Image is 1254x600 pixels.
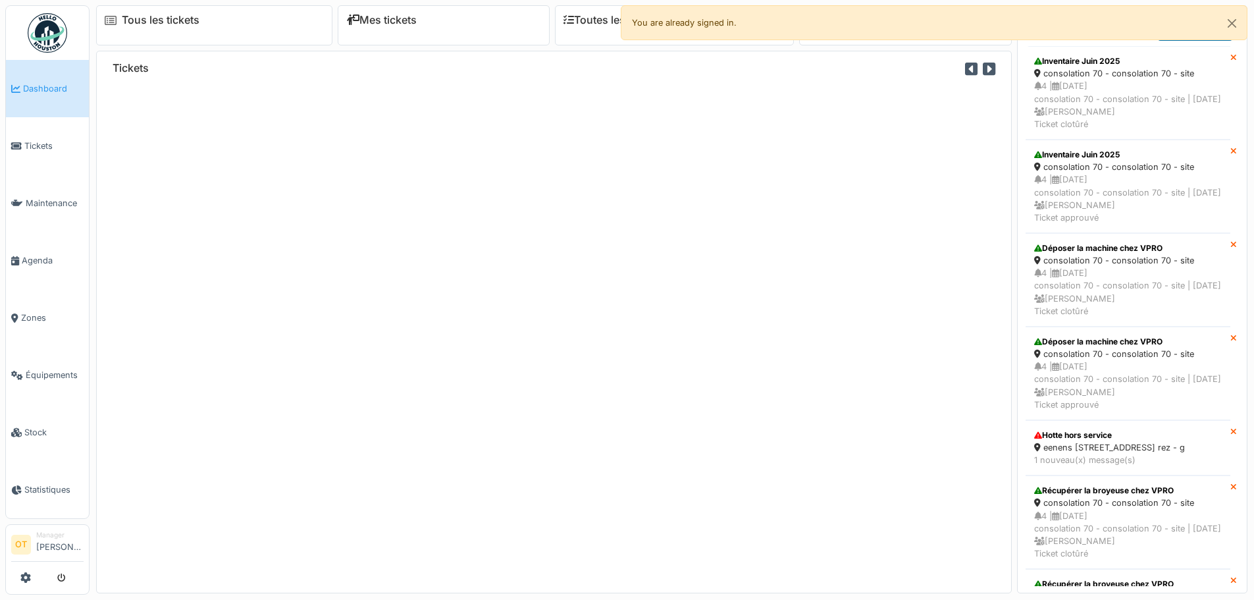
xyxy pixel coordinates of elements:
[11,530,84,562] a: OT Manager[PERSON_NAME]
[346,14,417,26] a: Mes tickets
[6,60,89,117] a: Dashboard
[563,14,662,26] a: Toutes les tâches
[1026,233,1230,327] a: Déposer la machine chez VPRO consolation 70 - consolation 70 - site 4 |[DATE]consolation 70 - con...
[1026,420,1230,476] a: Hotte hors service eenens [STREET_ADDRESS] rez - g 1 nouveau(x) message(s)
[6,289,89,346] a: Zones
[36,530,84,540] div: Manager
[1034,55,1222,67] div: Inventaire Juin 2025
[1034,510,1222,560] div: 4 | [DATE] consolation 70 - consolation 70 - site | [DATE] [PERSON_NAME] Ticket clotûré
[1034,441,1222,454] div: eenens [STREET_ADDRESS] rez - g
[6,346,89,404] a: Équipements
[1034,267,1222,317] div: 4 | [DATE] consolation 70 - consolation 70 - site | [DATE] [PERSON_NAME] Ticket clotûré
[1034,254,1222,267] div: consolation 70 - consolation 70 - site
[1217,6,1247,41] button: Close
[26,197,84,209] span: Maintenance
[24,483,84,496] span: Statistiques
[1034,242,1222,254] div: Déposer la machine chez VPRO
[1034,80,1222,130] div: 4 | [DATE] consolation 70 - consolation 70 - site | [DATE] [PERSON_NAME] Ticket clotûré
[28,13,67,53] img: Badge_color-CXgf-gQk.svg
[113,62,149,74] h6: Tickets
[11,535,31,555] li: OT
[6,461,89,518] a: Statistiques
[1034,161,1222,173] div: consolation 70 - consolation 70 - site
[1026,140,1230,233] a: Inventaire Juin 2025 consolation 70 - consolation 70 - site 4 |[DATE]consolation 70 - consolation...
[1034,67,1222,80] div: consolation 70 - consolation 70 - site
[1026,476,1230,569] a: Récupérer la broyeuse chez VPRO consolation 70 - consolation 70 - site 4 |[DATE]consolation 70 - ...
[1026,46,1230,140] a: Inventaire Juin 2025 consolation 70 - consolation 70 - site 4 |[DATE]consolation 70 - consolation...
[6,404,89,461] a: Stock
[1034,497,1222,509] div: consolation 70 - consolation 70 - site
[122,14,199,26] a: Tous les tickets
[22,254,84,267] span: Agenda
[1034,429,1222,441] div: Hotte hors service
[621,5,1248,40] div: You are already signed in.
[1034,149,1222,161] div: Inventaire Juin 2025
[1026,327,1230,420] a: Déposer la machine chez VPRO consolation 70 - consolation 70 - site 4 |[DATE]consolation 70 - con...
[1034,485,1222,497] div: Récupérer la broyeuse chez VPRO
[24,140,84,152] span: Tickets
[1034,348,1222,360] div: consolation 70 - consolation 70 - site
[6,232,89,289] a: Agenda
[26,369,84,381] span: Équipements
[36,530,84,559] li: [PERSON_NAME]
[23,82,84,95] span: Dashboard
[1034,360,1222,411] div: 4 | [DATE] consolation 70 - consolation 70 - site | [DATE] [PERSON_NAME] Ticket approuvé
[6,175,89,232] a: Maintenance
[1034,173,1222,224] div: 4 | [DATE] consolation 70 - consolation 70 - site | [DATE] [PERSON_NAME] Ticket approuvé
[6,117,89,175] a: Tickets
[1034,578,1222,590] div: Récupérer la broyeuse chez VPRO
[21,312,84,324] span: Zones
[1034,454,1222,466] div: 1 nouveau(x) message(s)
[1034,336,1222,348] div: Déposer la machine chez VPRO
[24,426,84,439] span: Stock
